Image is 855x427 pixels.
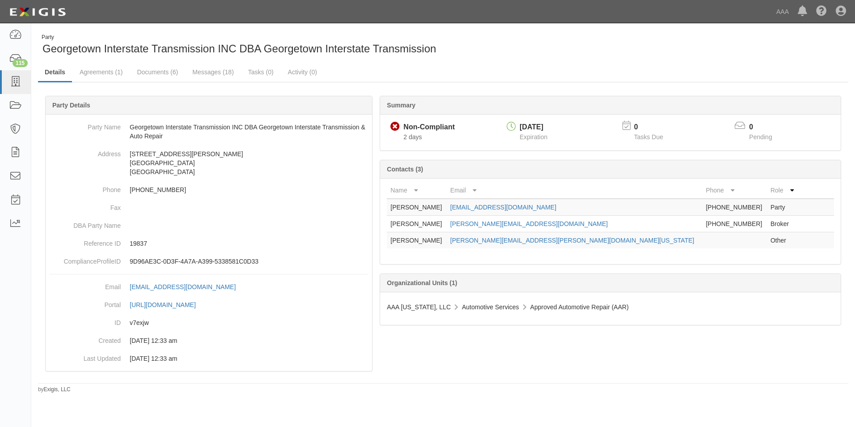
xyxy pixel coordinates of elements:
[767,232,798,249] td: Other
[520,122,547,132] div: [DATE]
[130,301,206,308] a: [URL][DOMAIN_NAME]
[387,182,446,199] th: Name
[387,166,423,173] b: Contacts (3)
[130,239,368,248] p: 19837
[772,3,793,21] a: AAA
[447,182,703,199] th: Email
[49,332,368,350] dd: 03/10/2023 12:33 am
[462,303,519,311] span: Automotive Services
[42,34,505,41] div: Party
[49,235,121,248] dt: Reference ID
[634,122,674,132] p: 0
[749,133,772,141] span: Pending
[390,122,400,132] i: Non-Compliant
[387,102,415,109] b: Summary
[49,350,121,363] dt: Last Updated
[186,63,241,81] a: Messages (18)
[530,303,629,311] span: Approved Automotive Repair (AAR)
[49,217,121,230] dt: DBA Party Name
[749,122,783,132] p: 0
[49,350,368,367] dd: 03/10/2023 12:33 am
[450,204,556,211] a: [EMAIL_ADDRESS][DOMAIN_NAME]
[387,216,446,232] td: [PERSON_NAME]
[130,283,245,290] a: [EMAIL_ADDRESS][DOMAIN_NAME]
[767,199,798,216] td: Party
[767,182,798,199] th: Role
[49,314,368,332] dd: v7exjw
[520,133,547,141] span: Expiration
[403,122,455,132] div: Non-Compliant
[281,63,324,81] a: Activity (0)
[702,182,767,199] th: Phone
[450,220,608,227] a: [PERSON_NAME][EMAIL_ADDRESS][DOMAIN_NAME]
[49,314,121,327] dt: ID
[130,63,185,81] a: Documents (6)
[38,34,436,56] div: Georgetown Interstate Transmission INC DBA Georgetown Interstate Transmission & Auto Repair
[49,145,368,181] dd: [STREET_ADDRESS][PERSON_NAME] [GEOGRAPHIC_DATA] [GEOGRAPHIC_DATA]
[44,386,71,393] a: Exigis, LLC
[702,199,767,216] td: [PHONE_NUMBER]
[49,278,121,291] dt: Email
[130,282,236,291] div: [EMAIL_ADDRESS][DOMAIN_NAME]
[38,386,71,393] small: by
[130,257,368,266] p: 9D96AE3C-0D3F-4A7A-A399-5338581C0D33
[634,133,663,141] span: Tasks Due
[403,133,422,141] span: Since 09/09/2025
[73,63,129,81] a: Agreements (1)
[49,199,121,212] dt: Fax
[387,232,446,249] td: [PERSON_NAME]
[49,181,368,199] dd: [PHONE_NUMBER]
[387,279,457,286] b: Organizational Units (1)
[7,4,68,20] img: logo-5460c22ac91f19d4615b14bd174203de0afe785f0fc80cf4dbbc73dc1793850b.png
[49,181,121,194] dt: Phone
[49,252,121,266] dt: ComplianceProfileID
[767,216,798,232] td: Broker
[702,216,767,232] td: [PHONE_NUMBER]
[13,59,28,67] div: 115
[387,199,446,216] td: [PERSON_NAME]
[49,118,368,145] dd: Georgetown Interstate Transmission INC DBA Georgetown Interstate Transmission & Auto Repair
[49,296,121,309] dt: Portal
[49,332,121,345] dt: Created
[42,43,505,55] span: Georgetown Interstate Transmission INC DBA Georgetown Interstate Transmission & Auto Repair
[38,63,72,82] a: Details
[387,303,451,311] span: AAA [US_STATE], LLC
[52,102,90,109] b: Party Details
[816,6,827,17] i: Help Center - Complianz
[49,145,121,158] dt: Address
[49,118,121,132] dt: Party Name
[241,63,280,81] a: Tasks (0)
[450,237,694,244] a: [PERSON_NAME][EMAIL_ADDRESS][PERSON_NAME][DOMAIN_NAME][US_STATE]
